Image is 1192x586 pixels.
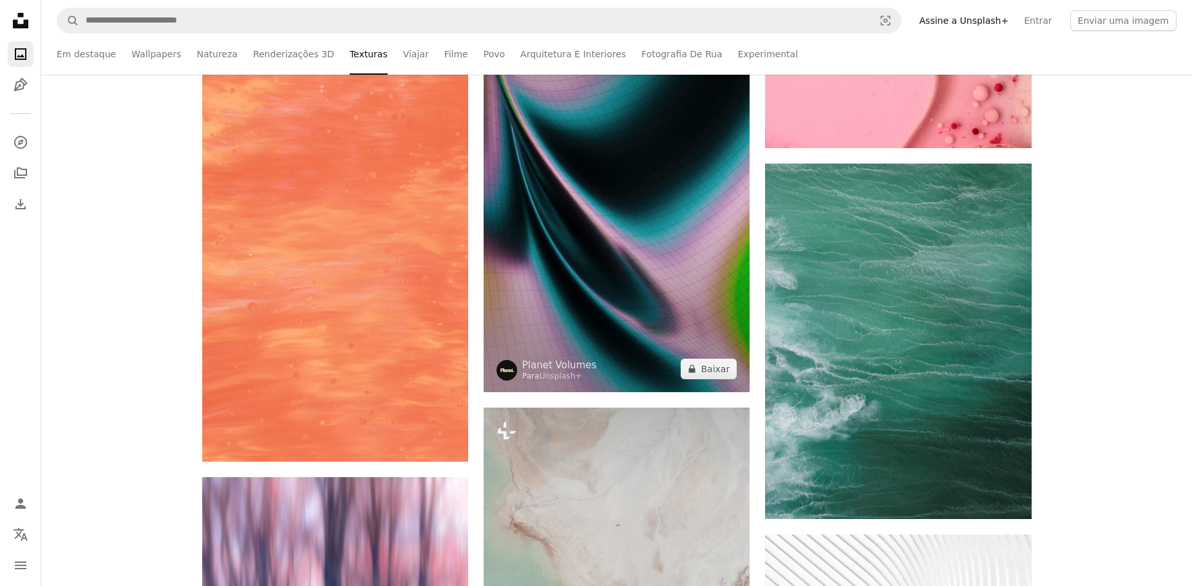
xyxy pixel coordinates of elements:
[912,10,1017,31] a: Assine a Unsplash+
[484,193,750,205] a: Linhas fluidas abstratas e coloridas criam um design artístico.
[57,8,79,33] button: Pesquise na Unsplash
[8,553,33,578] button: Menu
[253,33,334,75] a: Renderizações 3D
[870,8,901,33] button: Pesquisa visual
[197,33,238,75] a: Natureza
[8,41,33,67] a: Fotos
[765,164,1031,518] img: corpo d'água
[522,372,596,382] div: Para
[202,62,468,462] img: água azul com bolhas brancas
[738,33,798,75] a: Experimental
[202,256,468,268] a: água azul com bolhas brancas
[8,522,33,547] button: Idioma
[57,33,116,75] a: Em destaque
[765,335,1031,346] a: corpo d'água
[8,160,33,186] a: Coleções
[8,191,33,217] a: Histórico de downloads
[8,72,33,98] a: Ilustrações
[8,8,33,36] a: Início — Unsplash
[522,359,596,372] a: Planet Volumes
[8,129,33,155] a: Explorar
[1070,10,1177,31] button: Enviar uma imagem
[497,360,517,381] img: Ir para o perfil de Planet Volumes
[484,7,750,392] img: Linhas fluidas abstratas e coloridas criam um design artístico.
[131,33,181,75] a: Wallpapers
[57,8,902,33] form: Pesquise conteúdo visual em todo o site
[681,359,737,379] button: Baixar
[484,33,505,75] a: Povo
[8,491,33,516] a: Entrar / Cadastrar-se
[540,372,582,381] a: Unsplash+
[1016,10,1059,31] a: Entrar
[444,33,468,75] a: Filme
[520,33,626,75] a: Arquitetura E Interiores
[641,33,723,75] a: Fotografia De Rua
[403,33,429,75] a: Viajar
